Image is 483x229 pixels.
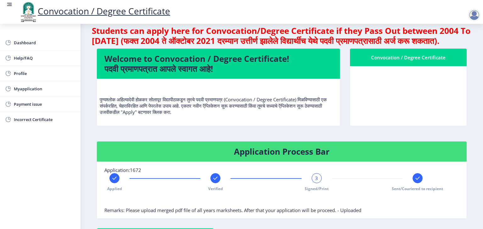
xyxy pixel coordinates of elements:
[104,167,141,173] span: Application:1672
[92,26,472,46] h4: Students can apply here for Convocation/Degree Certificate if they Pass Out between 2004 To [DATE...
[14,85,75,93] span: Myapplication
[315,175,318,181] span: 3
[107,186,122,191] span: Applied
[104,146,459,157] h4: Application Process Bar
[104,207,361,213] span: Remarks: Please upload merged pdf file of all years marksheets. After that your application will ...
[104,54,332,74] h4: Welcome to Convocation / Degree Certificate! पदवी प्रमाणपत्रात आपले स्वागत आहे!
[14,70,75,77] span: Profile
[305,186,329,191] span: Signed/Print
[392,186,443,191] span: Sent/Couriered to recipient
[358,54,459,61] div: Convocation / Degree Certificate
[208,186,223,191] span: Verified
[14,39,75,46] span: Dashboard
[14,100,75,108] span: Payment issue
[19,5,170,17] a: Convocation / Degree Certificate
[19,1,38,23] img: logo
[14,116,75,123] span: Incorrect Certificate
[100,84,337,115] p: पुण्यश्लोक अहिल्यादेवी होळकर सोलापूर विद्यापीठाकडून तुमचे पदवी प्रमाणपत्र (Convocation / Degree C...
[14,54,75,62] span: Help/FAQ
